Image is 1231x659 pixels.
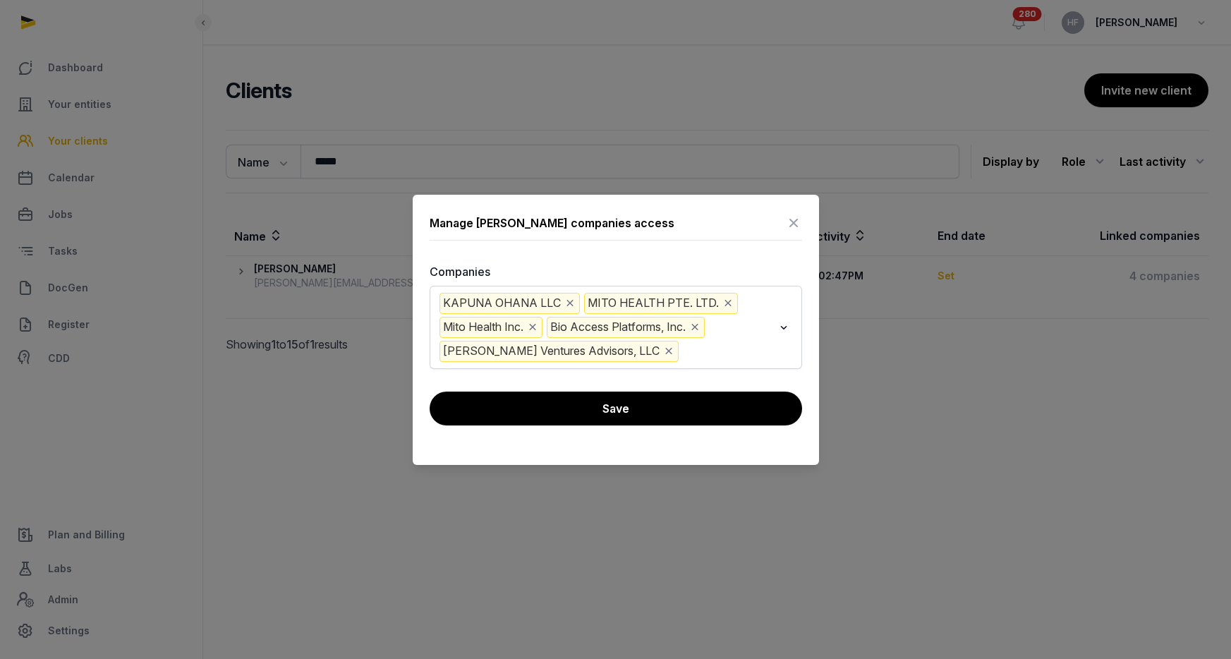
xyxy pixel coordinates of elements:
[547,317,705,338] span: Bio Access Platforms, Inc.
[584,293,738,314] span: MITO HEALTH PTE. LTD.
[681,341,773,362] input: Search for option
[437,290,795,365] div: Search for option
[662,341,675,361] button: Deselect Pareta Ventures Advisors, LLC
[430,263,802,280] label: Companies
[722,294,734,313] button: Deselect MITO HEALTH PTE. LTD.
[430,214,674,231] div: Manage [PERSON_NAME] companies access
[439,317,542,338] span: Mito Health Inc.
[526,318,539,337] button: Deselect Mito Health Inc.
[430,392,802,425] button: Save
[689,318,701,337] button: Deselect Bio Access Platforms, Inc.
[564,294,576,313] button: Deselect KAPUNA OHANA LLC
[439,293,580,314] span: KAPUNA OHANA LLC
[439,341,679,362] span: [PERSON_NAME] Ventures Advisors, LLC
